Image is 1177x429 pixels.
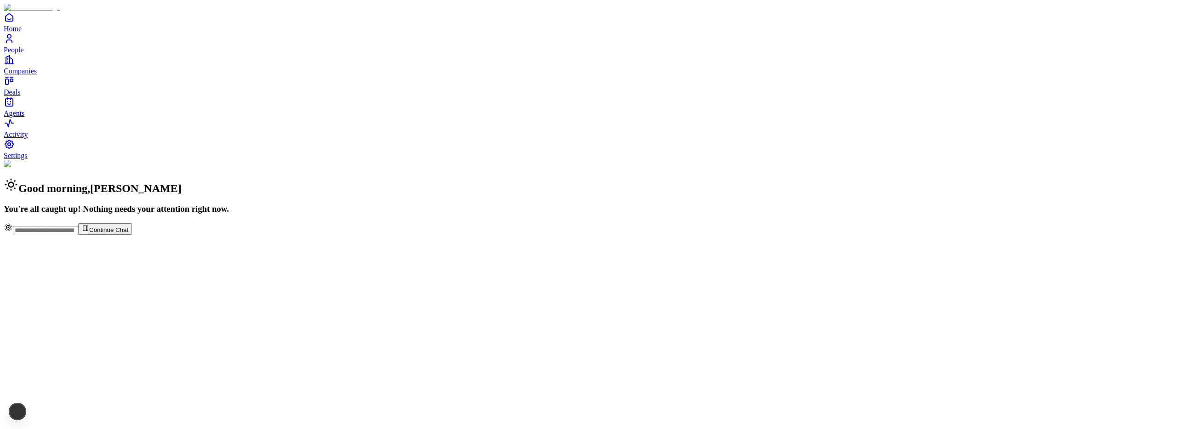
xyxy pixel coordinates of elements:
a: Companies [4,54,1173,75]
a: Activity [4,118,1173,138]
img: Background [4,160,47,168]
span: Deals [4,88,20,96]
a: Agents [4,96,1173,117]
a: Deals [4,75,1173,96]
span: Activity [4,130,28,138]
img: Item Brain Logo [4,4,60,12]
a: Settings [4,139,1173,159]
div: Continue Chat [4,223,1173,235]
span: People [4,46,24,54]
span: Agents [4,109,24,117]
span: Continue Chat [89,226,128,233]
h3: You're all caught up! Nothing needs your attention right now. [4,204,1173,214]
h2: Good morning , [PERSON_NAME] [4,177,1173,195]
a: Home [4,12,1173,33]
span: Companies [4,67,37,75]
span: Settings [4,152,28,159]
a: People [4,33,1173,54]
button: Continue Chat [78,223,132,235]
span: Home [4,25,22,33]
